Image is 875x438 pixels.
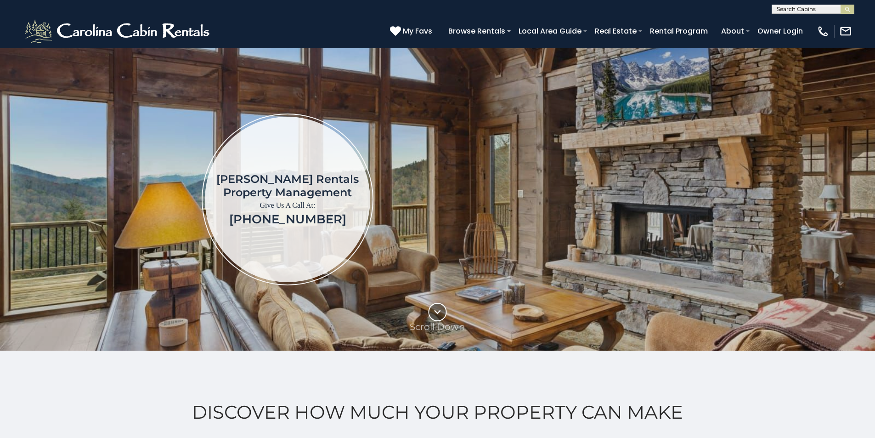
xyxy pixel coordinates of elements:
span: My Favs [403,25,432,37]
h2: Discover How Much Your Property Can Make [23,402,852,423]
a: Local Area Guide [514,23,586,39]
a: About [717,23,749,39]
a: Browse Rentals [444,23,510,39]
p: Scroll Down [410,321,465,332]
img: mail-regular-white.png [839,25,852,38]
a: [PHONE_NUMBER] [229,212,346,227]
h1: [PERSON_NAME] Rentals Property Management [216,172,359,199]
img: White-1-2.png [23,17,214,45]
a: Real Estate [590,23,641,39]
a: Rental Program [645,23,712,39]
a: Owner Login [753,23,807,39]
a: My Favs [390,25,435,37]
img: phone-regular-white.png [817,25,830,38]
iframe: New Contact Form [521,75,821,323]
p: Give Us A Call At: [216,199,359,212]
